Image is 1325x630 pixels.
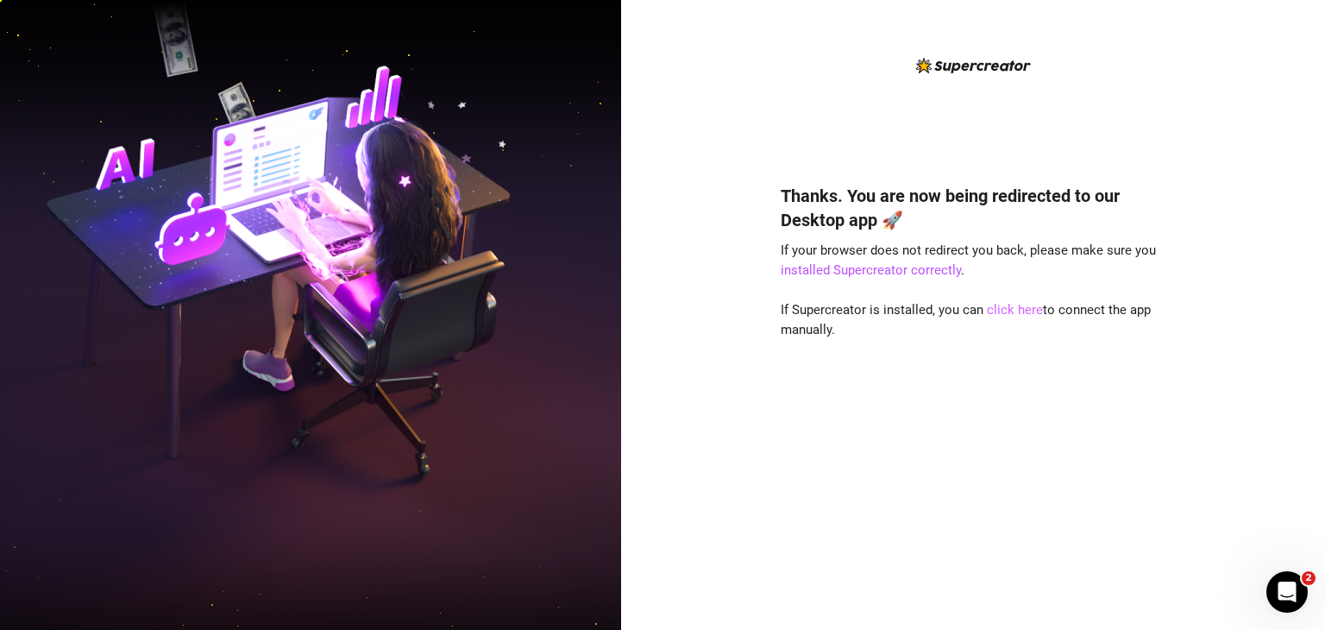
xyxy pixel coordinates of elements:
[1302,571,1316,585] span: 2
[1266,571,1308,613] iframe: Intercom live chat
[781,302,1151,338] span: If Supercreator is installed, you can to connect the app manually.
[781,243,1156,279] span: If your browser does not redirect you back, please make sure you .
[916,58,1031,73] img: logo-BBDzfeDw.svg
[987,302,1043,318] a: click here
[781,184,1165,232] h4: Thanks. You are now being redirected to our Desktop app 🚀
[781,262,961,278] a: installed Supercreator correctly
